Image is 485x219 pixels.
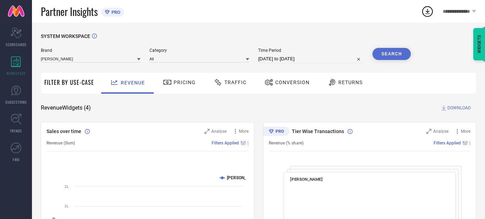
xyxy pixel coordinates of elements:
[224,80,246,85] span: Traffic
[239,129,249,134] span: More
[290,177,322,182] span: [PERSON_NAME]
[269,141,304,146] span: Revenue (% share)
[6,71,26,76] span: WORKSPACE
[292,128,344,134] span: Tier Wise Transactions
[174,80,196,85] span: Pricing
[5,99,27,105] span: SUGGESTIONS
[10,128,22,133] span: TRENDS
[247,141,249,146] span: |
[121,80,145,86] span: Revenue
[65,185,69,188] text: 2L
[149,48,249,53] span: Category
[258,48,364,53] span: Time Period
[469,141,470,146] span: |
[47,141,75,146] span: Revenue (Sum)
[461,129,470,134] span: More
[44,78,94,87] span: Filter By Use-Case
[227,175,259,180] text: [PERSON_NAME]
[205,129,209,134] svg: Zoom
[263,127,289,137] div: Premium
[6,42,27,47] span: SCORECARDS
[13,157,20,162] span: FWD
[41,33,90,39] span: SYSTEM WORKSPACE
[212,141,239,146] span: Filters Applied
[211,129,227,134] span: Analyse
[41,48,141,53] span: Brand
[110,10,120,15] span: PRO
[338,80,363,85] span: Returns
[41,4,98,19] span: Partner Insights
[434,141,461,146] span: Filters Applied
[447,104,471,111] span: DOWNLOAD
[421,5,434,18] div: Open download list
[65,204,69,208] text: 2L
[41,104,91,111] span: Revenue Widgets ( 4 )
[426,129,431,134] svg: Zoom
[47,128,81,134] span: Sales over time
[433,129,448,134] span: Analyse
[275,80,310,85] span: Conversion
[258,55,364,63] input: Select time period
[372,48,411,60] button: Search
